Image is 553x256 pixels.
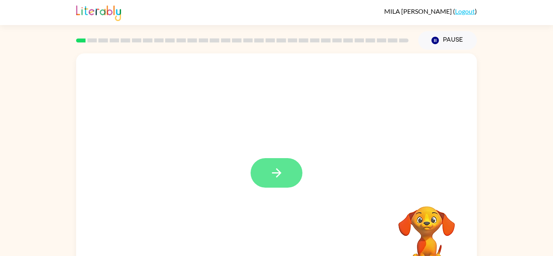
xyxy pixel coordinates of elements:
[384,7,477,15] div: ( )
[418,31,477,50] button: Pause
[384,7,453,15] span: MILA [PERSON_NAME]
[455,7,475,15] a: Logout
[76,3,121,21] img: Literably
